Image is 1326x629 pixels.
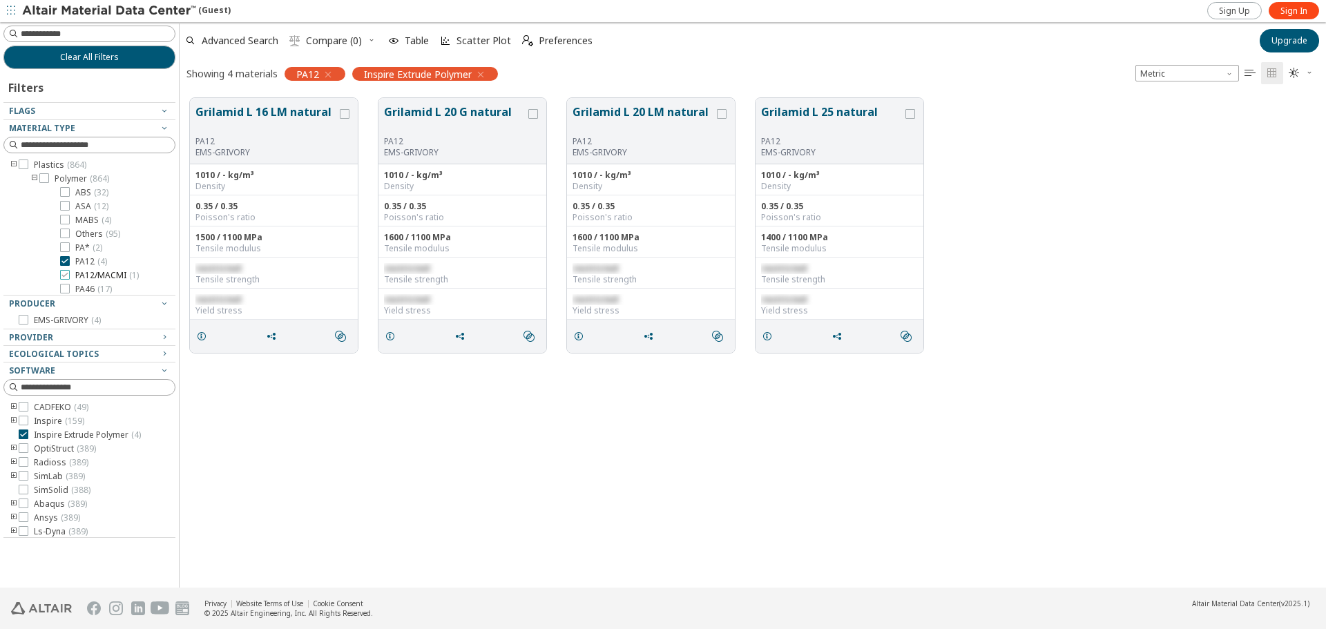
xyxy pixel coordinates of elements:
[364,68,472,80] span: Inspire Extrude Polymer
[22,4,198,18] img: Altair Material Data Center
[306,36,362,46] span: Compare (0)
[1192,599,1309,608] div: (v2025.1)
[9,331,53,343] span: Provider
[34,499,87,510] span: Abaqus
[9,499,19,510] i: toogle group
[74,401,88,413] span: ( 49 )
[34,443,96,454] span: OptiStruct
[9,348,99,360] span: Ecological Topics
[9,443,19,454] i: toogle group
[260,322,289,350] button: Share
[384,147,526,158] p: EMS-GRIVORY
[77,443,96,454] span: ( 389 )
[706,322,735,350] button: Similar search
[75,270,139,281] span: PA12/MACMI
[1135,65,1239,81] div: Unit System
[761,293,807,305] span: restricted
[761,243,918,254] div: Tensile modulus
[60,52,119,63] span: Clear All Filters
[573,293,618,305] span: restricted
[75,284,112,295] span: PA46
[34,159,86,171] span: Plastics
[894,322,923,350] button: Similar search
[9,512,19,523] i: toogle group
[289,35,300,46] i: 
[186,67,278,80] div: Showing 4 materials
[313,599,363,608] a: Cookie Consent
[75,256,107,267] span: PA12
[195,104,337,136] button: Grilamid L 16 LM natural
[573,274,729,285] div: Tensile strength
[9,105,35,117] span: Flags
[129,269,139,281] span: ( 1 )
[66,470,85,482] span: ( 389 )
[55,173,109,184] span: Polymer
[517,322,546,350] button: Similar search
[3,103,175,119] button: Flags
[3,329,175,346] button: Provider
[90,173,109,184] span: ( 864 )
[3,346,175,362] button: Ecological Topics
[384,305,541,316] div: Yield stress
[329,322,358,350] button: Similar search
[67,159,86,171] span: ( 864 )
[75,215,111,226] span: MABS
[296,68,319,80] span: PA12
[1192,599,1279,608] span: Altair Material Data Center
[573,104,714,136] button: Grilamid L 20 LM natural
[761,201,918,212] div: 0.35 / 0.35
[30,173,39,184] i: toogle group
[761,262,807,274] span: restricted
[573,305,729,316] div: Yield stress
[65,415,84,427] span: ( 159 )
[335,331,346,342] i: 
[11,602,72,615] img: Altair Engineering
[567,322,596,350] button: Details
[384,181,541,192] div: Density
[204,608,373,618] div: © 2025 Altair Engineering, Inc. All Rights Reserved.
[9,365,55,376] span: Software
[761,212,918,223] div: Poisson's ratio
[1261,62,1283,84] button: Tile View
[384,274,541,285] div: Tensile strength
[34,416,84,427] span: Inspire
[1245,68,1256,79] i: 
[384,293,430,305] span: restricted
[9,526,19,537] i: toogle group
[457,36,511,46] span: Scatter Plot
[825,322,854,350] button: Share
[3,362,175,379] button: Software
[9,471,19,482] i: toogle group
[523,331,535,342] i: 
[131,429,141,441] span: ( 4 )
[195,305,352,316] div: Yield stress
[1135,65,1239,81] span: Metric
[573,136,714,147] div: PA12
[91,314,101,326] span: ( 4 )
[106,228,120,240] span: ( 95 )
[3,46,175,69] button: Clear All Filters
[34,402,88,413] span: CADFEKO
[384,212,541,223] div: Poisson's ratio
[405,36,429,46] span: Table
[34,471,85,482] span: SimLab
[761,274,918,285] div: Tensile strength
[539,36,593,46] span: Preferences
[1283,62,1319,84] button: Theme
[204,599,227,608] a: Privacy
[384,232,541,243] div: 1600 / 1100 MPa
[1267,68,1278,79] i: 
[94,200,108,212] span: ( 12 )
[75,201,108,212] span: ASA
[384,201,541,212] div: 0.35 / 0.35
[1280,6,1307,17] span: Sign In
[573,201,729,212] div: 0.35 / 0.35
[384,104,526,136] button: Grilamid L 20 G natural
[573,212,729,223] div: Poisson's ratio
[1207,2,1262,19] a: Sign Up
[195,201,352,212] div: 0.35 / 0.35
[573,243,729,254] div: Tensile modulus
[3,69,50,102] div: Filters
[712,331,723,342] i: 
[34,457,88,468] span: Radioss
